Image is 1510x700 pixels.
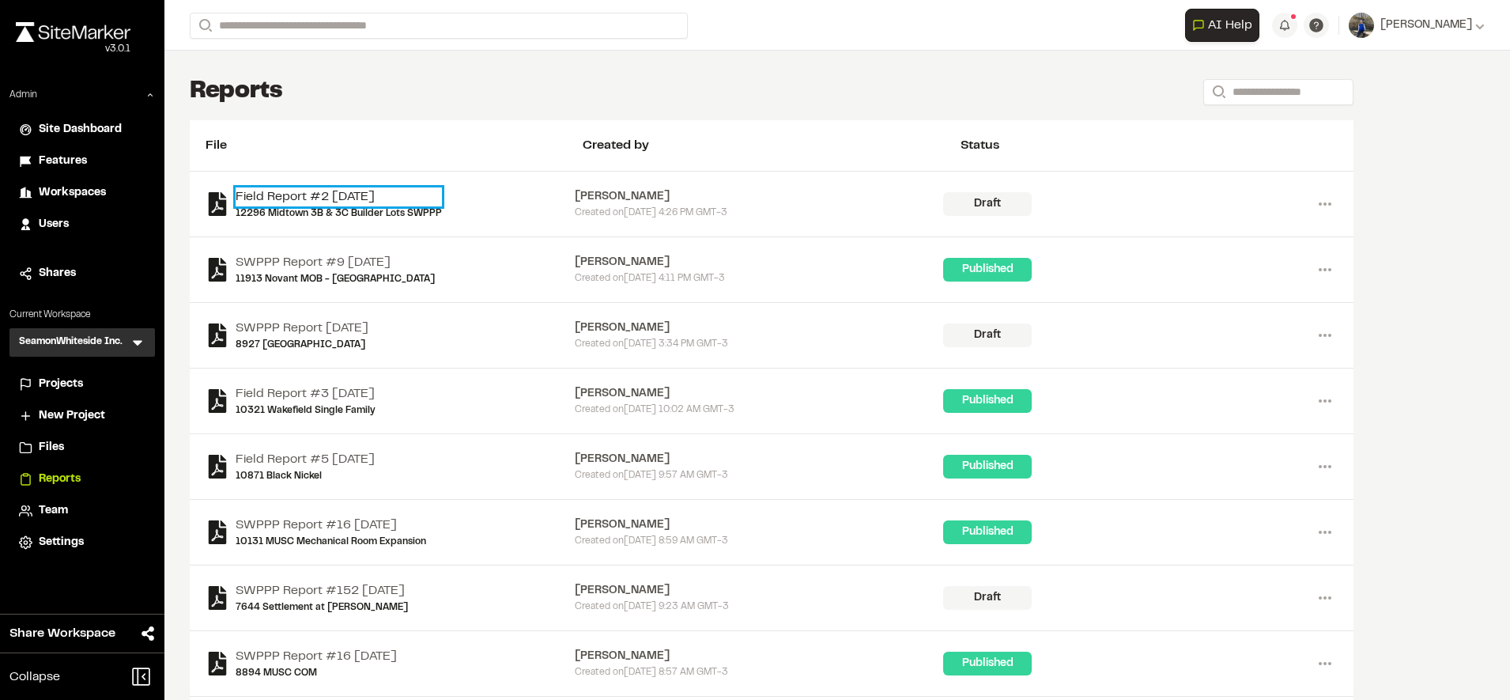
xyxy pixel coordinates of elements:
div: Created on [DATE] 10:02 AM GMT-3 [575,403,944,417]
a: Features [19,153,145,170]
span: Share Workspace [9,624,115,643]
h3: SeamonWhiteside Inc. [19,335,123,350]
div: [PERSON_NAME] [575,582,944,600]
a: SWPPP Report #152 [DATE] [236,581,408,600]
div: [PERSON_NAME] [575,451,944,468]
span: Shares [39,265,76,282]
p: Admin [9,88,37,102]
p: Current Workspace [9,308,155,322]
span: Team [39,502,68,520]
span: Reports [39,471,81,488]
div: Status [961,136,1338,155]
a: SWPPP Report #16 [DATE] [236,647,397,666]
a: Site Dashboard [19,121,145,138]
div: Created on [DATE] 4:11 PM GMT-3 [575,271,944,286]
div: Published [943,652,1032,675]
div: [PERSON_NAME] [575,516,944,534]
div: Published [943,389,1032,413]
div: [PERSON_NAME] [575,188,944,206]
img: rebrand.png [16,22,130,42]
a: 7644 Settlement at [PERSON_NAME] [236,600,408,615]
span: Workspaces [39,184,106,202]
span: Collapse [9,668,60,687]
span: Files [39,439,64,456]
h1: Reports [190,76,283,108]
a: 10871 Black Nickel [236,469,375,483]
span: Features [39,153,87,170]
button: Open AI Assistant [1185,9,1259,42]
a: Files [19,439,145,456]
div: Open AI Assistant [1185,9,1266,42]
div: File [206,136,583,155]
a: Workspaces [19,184,145,202]
a: Field Report #3 [DATE] [236,384,376,403]
div: Published [943,455,1032,479]
div: Created on [DATE] 4:26 PM GMT-3 [575,206,944,220]
a: 11913 Novant MOB - [GEOGRAPHIC_DATA] [236,272,435,286]
a: 8927 [GEOGRAPHIC_DATA] [236,338,368,352]
div: [PERSON_NAME] [575,254,944,271]
div: Created on [DATE] 8:59 AM GMT-3 [575,534,944,548]
a: Field Report #5 [DATE] [236,450,375,469]
a: SWPPP Report #9 [DATE] [236,253,435,272]
span: Settings [39,534,84,551]
div: [PERSON_NAME] [575,320,944,337]
span: AI Help [1208,16,1252,35]
span: New Project [39,407,105,425]
span: Users [39,216,69,233]
div: Draft [943,192,1032,216]
div: Published [943,520,1032,544]
a: New Project [19,407,145,425]
div: Created by [583,136,960,155]
a: Settings [19,534,145,551]
a: 10321 Wakefield Single Family [236,403,376,418]
a: 10131 MUSC Mechanical Room Expansion [236,535,426,549]
div: Draft [943,586,1032,610]
span: Site Dashboard [39,121,122,138]
a: SWPPP Report [DATE] [236,319,368,338]
a: Projects [19,376,145,393]
button: Search [1203,79,1232,105]
div: Published [943,258,1032,282]
a: Team [19,502,145,520]
a: Shares [19,265,145,282]
div: Created on [DATE] 3:34 PM GMT-3 [575,337,944,351]
button: Search [190,13,218,39]
button: [PERSON_NAME] [1349,13,1485,38]
a: Users [19,216,145,233]
img: User [1349,13,1374,38]
span: Projects [39,376,83,393]
div: Created on [DATE] 9:57 AM GMT-3 [575,468,944,482]
div: Draft [943,324,1032,347]
div: Created on [DATE] 8:57 AM GMT-3 [575,665,944,679]
span: [PERSON_NAME] [1380,17,1472,34]
div: Created on [DATE] 9:23 AM GMT-3 [575,600,944,614]
a: 8894 MUSC COM [236,666,397,680]
div: [PERSON_NAME] [575,385,944,403]
a: Field Report #2 [DATE] [236,187,442,206]
div: Oh geez...please don't... [16,42,130,56]
a: 12296 Midtown 3B & 3C Builder Lots SWPPP [236,206,442,221]
a: Reports [19,471,145,488]
a: SWPPP Report #16 [DATE] [236,516,426,535]
div: [PERSON_NAME] [575,648,944,665]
